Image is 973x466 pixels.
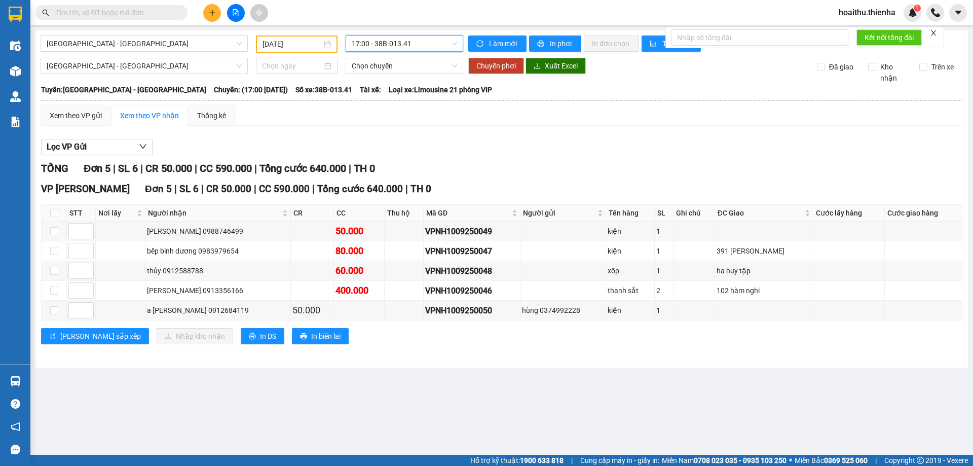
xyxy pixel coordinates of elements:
[206,183,251,195] span: CR 50.000
[179,183,199,195] span: SL 6
[875,455,877,466] span: |
[931,8,940,17] img: phone-icon
[118,162,138,174] span: SL 6
[98,207,135,219] span: Nơi lấy
[41,328,149,344] button: sort-ascending[PERSON_NAME] sắp xếp
[537,40,546,48] span: printer
[410,183,431,195] span: TH 0
[425,245,519,258] div: VPNH1009250047
[927,61,958,73] span: Trên xe
[642,35,701,52] button: bar-chartThống kê
[425,304,519,317] div: VPNH1009250050
[608,265,653,276] div: xốp
[259,183,310,195] span: CC 590.000
[523,207,595,219] span: Người gửi
[41,139,153,155] button: Lọc VP Gửi
[360,84,381,95] span: Tài xế:
[789,458,792,462] span: ⚪️
[60,331,141,342] span: [PERSON_NAME] sắp xếp
[335,283,382,298] div: 400.000
[334,205,384,222] th: CC
[656,226,671,237] div: 1
[522,305,604,316] div: hùng 0374992228
[147,285,289,296] div: [PERSON_NAME] 0913356166
[292,328,349,344] button: printerIn biên lai
[295,84,352,95] span: Số xe: 38B-013.41
[671,29,848,46] input: Nhập số tổng đài
[250,4,268,22] button: aim
[914,5,921,12] sup: 1
[10,91,21,102] img: warehouse-icon
[147,305,289,316] div: a [PERSON_NAME] 0912684119
[405,183,408,195] span: |
[468,58,524,74] button: Chuyển phơi
[148,207,280,219] span: Người nhận
[232,9,239,16] span: file-add
[120,110,179,121] div: Xem theo VP nhận
[260,331,276,342] span: In DS
[203,4,221,22] button: plus
[195,162,197,174] span: |
[717,265,811,276] div: ha huy tập
[41,183,130,195] span: VP [PERSON_NAME]
[385,205,424,222] th: Thu hộ
[145,183,172,195] span: Đơn 5
[262,60,322,71] input: Chọn ngày
[534,62,541,70] span: download
[349,162,351,174] span: |
[424,222,521,241] td: VPNH1009250049
[11,422,20,432] span: notification
[241,328,284,344] button: printerIn DS
[352,36,457,51] span: 17:00 - 38B-013.41
[656,285,671,296] div: 2
[915,5,919,12] span: 1
[425,265,519,277] div: VPNH1009250048
[209,9,216,16] span: plus
[584,35,639,52] button: In đơn chọn
[825,61,857,73] span: Đã giao
[550,38,573,49] span: In phơi
[249,333,256,341] span: printer
[292,303,332,317] div: 50.000
[470,455,564,466] span: Hỗ trợ kỹ thuật:
[656,265,671,276] div: 1
[424,261,521,281] td: VPNH1009250048
[424,301,521,320] td: VPNH1009250050
[113,162,116,174] span: |
[9,7,22,22] img: logo-vxr
[489,38,518,49] span: Làm mới
[520,456,564,464] strong: 1900 633 818
[147,245,289,257] div: bếp binh dương 0983979654
[795,455,868,466] span: Miền Bắc
[917,457,924,464] span: copyright
[954,8,963,17] span: caret-down
[468,35,527,52] button: syncLàm mới
[200,162,252,174] span: CC 590.000
[718,207,803,219] span: ĐC Giao
[47,58,242,74] span: Hà Nội - Hà Tĩnh
[425,225,519,238] div: VPNH1009250049
[312,183,315,195] span: |
[476,40,485,48] span: sync
[157,328,233,344] button: downloadNhập kho nhận
[545,60,578,71] span: Xuất Excel
[335,264,382,278] div: 60.000
[41,86,206,94] b: Tuyến: [GEOGRAPHIC_DATA] - [GEOGRAPHIC_DATA]
[865,32,914,43] span: Kết nối tổng đài
[10,66,21,77] img: warehouse-icon
[139,142,147,151] span: down
[11,445,20,454] span: message
[694,456,787,464] strong: 0708 023 035 - 0935 103 250
[84,162,110,174] span: Đơn 5
[197,110,226,121] div: Thống kê
[50,110,102,121] div: Xem theo VP gửi
[147,265,289,276] div: thủy 0912588788
[42,9,49,16] span: search
[174,183,177,195] span: |
[352,58,457,74] span: Chọn chuyến
[813,205,885,222] th: Cước lấy hàng
[608,226,653,237] div: kiện
[354,162,375,174] span: TH 0
[656,305,671,316] div: 1
[908,8,917,17] img: icon-new-feature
